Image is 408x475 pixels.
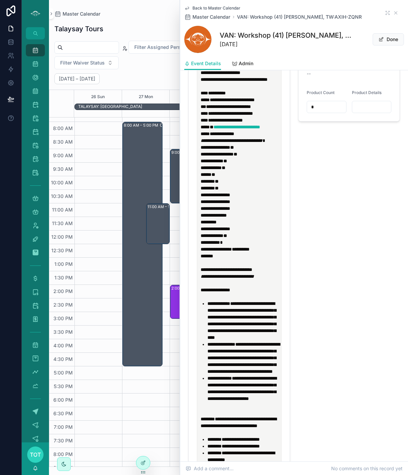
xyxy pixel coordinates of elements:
span: Back to Master Calendar [192,5,240,11]
a: VAN: Workshop (41) [PERSON_NAME], TW:AXIH-ZQNR [237,14,362,20]
span: -- [307,70,311,77]
span: Product Details [352,90,381,95]
span: 7:00 PM [52,424,74,430]
button: Select Button [54,56,119,69]
div: 2:00 PM – 3:15 PM [171,285,206,292]
button: 26 Sun [91,90,105,104]
div: TALAYSAY: Japan [78,104,142,110]
span: 10:30 AM [49,193,74,199]
span: 6:30 PM [52,410,74,416]
button: 27 Mon [139,90,153,104]
span: 1:30 PM [53,275,74,280]
div: 11:00 AM – 12:30 PM [148,203,186,210]
a: Master Calendar [184,14,230,20]
div: 8:00 AM – 5:00 PMOFF WORK [123,122,162,366]
a: Master Calendar [54,11,100,17]
span: Filter Assigned Personnel [134,44,193,51]
span: 6:00 PM [52,397,74,403]
span: 10:00 AM [49,180,74,185]
a: Admin [232,57,253,71]
span: [DATE] [220,40,353,48]
span: Event Details [191,60,221,67]
span: 8:00 PM [52,451,74,457]
span: 12:00 PM [50,234,74,240]
span: 2:30 PM [52,302,74,308]
span: 4:00 PM [52,343,74,348]
img: App logo [30,8,41,19]
div: OFF WORK [160,123,181,128]
span: 3:00 PM [52,315,74,321]
button: Select Button [129,41,207,54]
span: 11:30 AM [50,220,74,226]
h1: Talaysay Tours [54,24,103,34]
span: 3:30 PM [52,329,74,335]
span: 12:30 PM [50,248,74,253]
h2: [DATE] – [DATE] [59,75,95,82]
span: 1:00 PM [53,261,74,267]
div: 11:00 AM – 12:30 PM [147,204,170,244]
span: 8:30 AM [51,139,74,145]
span: 8:30 PM [52,465,74,471]
span: TOT [30,451,41,459]
a: Back to Master Calendar [184,5,240,11]
span: 5:30 PM [52,383,74,389]
span: Product Count [307,90,335,95]
span: 9:30 AM [51,166,74,172]
span: Master Calendar [63,11,100,17]
span: No comments on this record yet [331,465,403,472]
div: 8:00 AM – 5:00 PM [124,122,160,129]
span: Filter Waiver Status [60,59,105,66]
span: 8:00 AM [51,125,74,131]
div: scrollable content [22,39,49,442]
div: 9:00 AM – 11:00 AMArt Farm & Talaysay Monthly Check-in [170,149,210,203]
span: Add a comment... [186,465,234,472]
span: 9:00 AM [51,152,74,158]
a: Event Details [184,57,221,70]
div: 9:00 AM – 11:00 AM [171,149,209,156]
span: 5:00 PM [52,370,74,376]
span: Master Calendar [192,14,230,20]
div: TALAYSAY: [GEOGRAPHIC_DATA] [78,104,142,109]
span: 4:30 PM [52,356,74,362]
button: Done [373,33,404,45]
h1: VAN: Workshop (41) [PERSON_NAME], TW:AXIH-ZQNR [220,31,353,40]
span: 11:00 AM [50,207,74,213]
div: 2:00 PM – 3:15 PMVAN: [GEOGRAPHIC_DATA][PERSON_NAME] (2) [PERSON_NAME], TW:DGBI-DKNR [170,285,217,318]
span: 2:00 PM [52,288,74,294]
span: 7:30 PM [52,438,74,443]
span: Admin [239,60,253,67]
